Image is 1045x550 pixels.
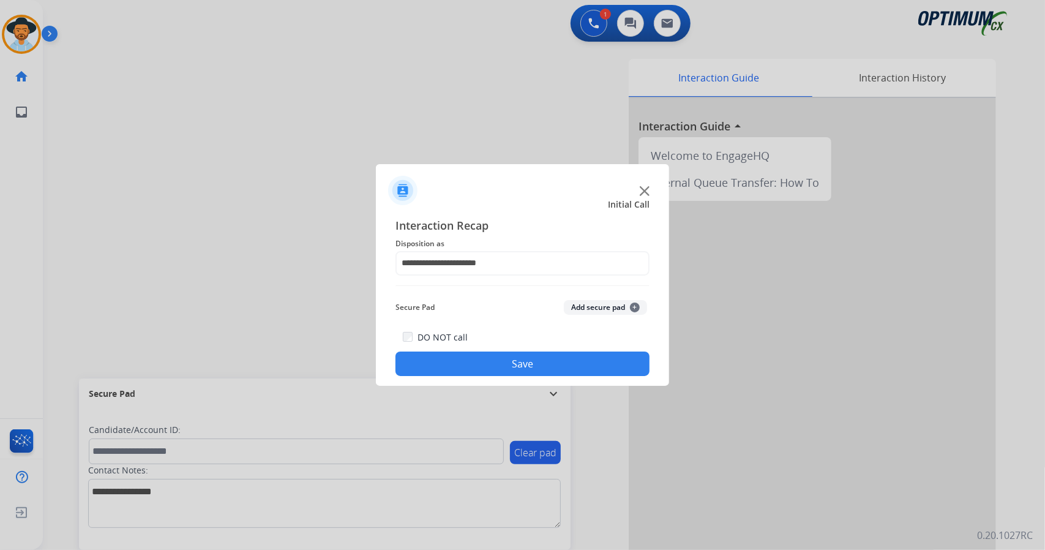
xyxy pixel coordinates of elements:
span: Secure Pad [395,300,435,315]
span: Interaction Recap [395,217,650,236]
img: contact-recap-line.svg [395,285,650,286]
span: Initial Call [608,198,650,211]
button: Add secure pad+ [564,300,647,315]
img: contactIcon [388,176,418,205]
p: 0.20.1027RC [977,528,1033,543]
span: Disposition as [395,236,650,251]
span: + [630,303,640,312]
label: DO NOT call [418,331,468,344]
button: Save [395,352,650,376]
